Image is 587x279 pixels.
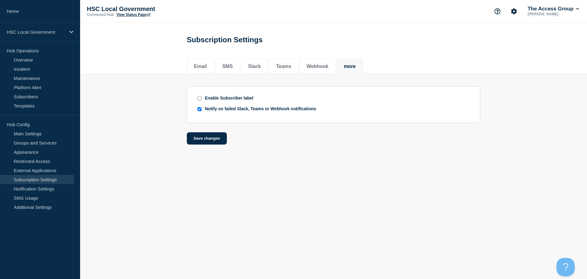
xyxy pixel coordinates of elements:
button: Support [491,5,504,18]
a: View Status Page [116,13,150,17]
button: more [344,64,356,69]
input: Enable Subscriber label [198,96,201,100]
input: Notify on failed Slack, Teams or Webhook notifications [198,107,201,111]
button: The Access Group [526,6,580,12]
iframe: Help Scout Beacon - Open [556,258,575,276]
div: Notify on failed Slack, Teams or Webhook notifications [205,106,316,111]
button: Teams [276,64,291,69]
h1: Subscription Settings [187,36,263,44]
button: Slack [248,64,261,69]
button: Save changes [187,132,227,145]
p: Connected Hub [87,13,114,17]
button: Account settings [508,5,520,18]
div: Enable Subscriber label [205,96,253,100]
button: Webhook [307,64,329,69]
p: HSC Local Government [7,29,65,35]
p: HSC Local Government [87,6,209,13]
button: Email [194,64,207,69]
p: [PERSON_NAME] [526,12,580,16]
button: SMS [222,64,233,69]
